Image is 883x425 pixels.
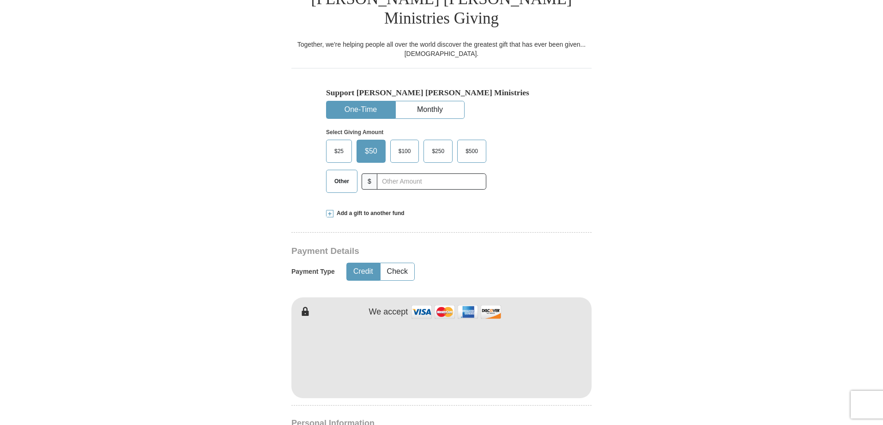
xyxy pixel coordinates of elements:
button: Monthly [396,101,464,118]
span: $250 [427,144,449,158]
h3: Payment Details [291,246,527,257]
div: Together, we're helping people all over the world discover the greatest gift that has ever been g... [291,40,592,58]
h5: Payment Type [291,268,335,276]
span: Other [330,174,354,188]
button: Credit [347,263,380,280]
button: Check [381,263,414,280]
span: $25 [330,144,348,158]
span: $50 [360,144,382,158]
span: $100 [394,144,416,158]
h5: Support [PERSON_NAME] [PERSON_NAME] Ministries [326,88,557,98]
img: credit cards accepted [410,302,502,322]
strong: Select Giving Amount [326,129,383,136]
span: $ [362,173,377,190]
span: Add a gift to another fund [333,209,405,217]
h4: We accept [369,307,408,317]
span: $500 [461,144,483,158]
button: One-Time [327,101,395,118]
input: Other Amount [377,173,486,190]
